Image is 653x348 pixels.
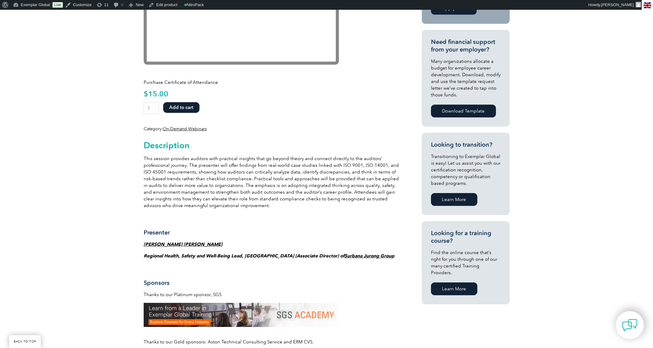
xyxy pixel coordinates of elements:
[431,105,496,117] a: Download Template
[163,102,199,113] button: Add to cart
[9,335,41,348] a: BACK TO TOP
[144,89,148,98] span: $
[431,58,501,98] p: Many organizations allocate a budget for employee career development. Download, modify and use th...
[163,126,207,131] a: On-Demand Webinars
[144,79,400,86] p: Purchase Certificate of Attendance
[622,318,637,333] img: contact-chat.png
[431,229,501,245] h3: Looking for a training course?
[601,2,634,7] span: [PERSON_NAME]
[431,282,477,295] a: Learn More
[144,279,400,287] h3: Sponsors
[144,339,400,345] p: Thanks to our Gold sponsors: Aston Technical Consulting Service and ERM CVS.
[144,140,400,150] h2: Description
[431,193,477,206] a: Learn More
[431,153,501,187] p: Transitioning to Exemplar Global is easy! Let us assist you with our certification recognition, c...
[144,102,159,114] input: Product quantity
[144,155,400,209] p: This session provides auditors with practical insights that go beyond theory and connect directly...
[144,291,400,298] p: Thanks to our Platinum sponsor, SGS
[431,249,501,276] p: Find the online course that’s right for you through one of our many certified Training Providers.
[344,253,394,259] a: Surbana Jurong Group
[144,229,400,236] h3: Presenter
[144,126,207,131] span: Category:
[144,242,222,247] a: [PERSON_NAME] [PERSON_NAME]
[144,303,339,327] img: SGS
[431,38,501,53] h3: Need financial support from your employer?
[144,89,168,98] bdi: 15.00
[52,2,63,8] a: Live
[644,2,651,8] img: en
[144,253,394,259] strong: Regional Health, Safety and Well-Being Lead, [GEOGRAPHIC_DATA] (Associate Director) of
[431,141,501,149] h3: Looking to transition?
